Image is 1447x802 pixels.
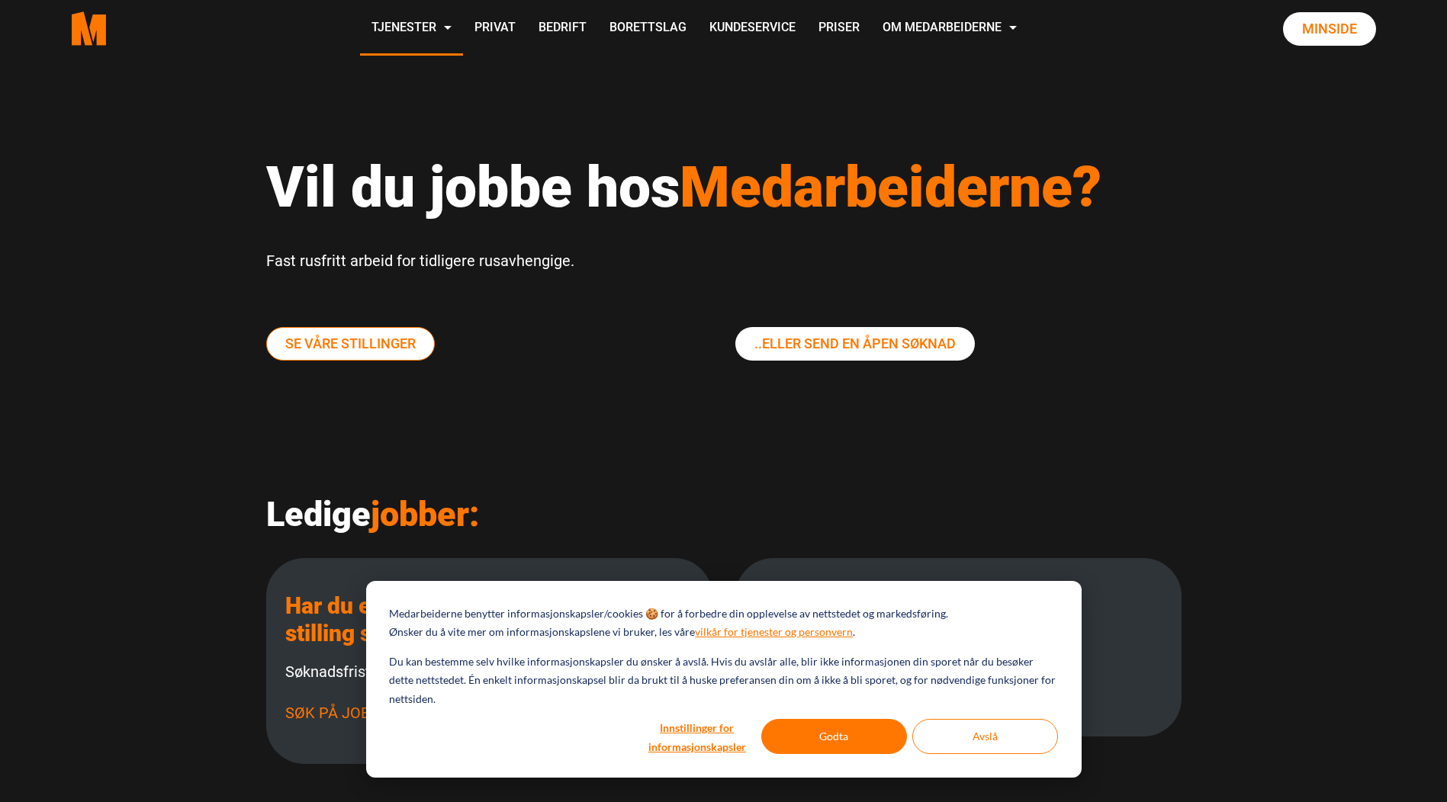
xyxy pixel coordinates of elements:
[463,2,527,56] a: Privat
[285,659,693,685] p: Søknadsfrist:...
[371,494,480,534] span: jobber:
[638,719,756,754] button: Innstillinger for informasjonskapsler
[266,248,1182,274] p: Fast rusfritt arbeid for tidligere rusavhengige.
[912,719,1058,754] button: Avslå
[389,653,1057,709] p: Du kan bestemme selv hvilke informasjonskapsler du ønsker å avslå. Hvis du avslår alle, blir ikke...
[735,327,975,361] a: ..eller send En Åpen søknad
[285,704,379,722] a: Søk på jobb
[1283,12,1376,46] a: Minside
[285,592,690,646] a: Les mer om Har du en sterk rygg og er rusfri? Ledig stilling som flytte- og sjuemedarbeider! main...
[360,2,463,56] a: Tjenester
[366,581,1082,778] div: Cookie banner
[527,2,598,56] a: Bedrift
[871,2,1028,56] a: Om Medarbeiderne
[680,153,1101,220] span: Medarbeiderne?
[389,623,855,642] p: Ønsker du å vite mer om informasjonskapslene vi bruker, les våre .
[807,2,871,56] a: Priser
[695,623,853,642] a: vilkår for tjenester og personvern
[266,152,1182,221] h1: Vil du jobbe hos
[266,494,1182,535] h2: Ledige
[698,2,807,56] a: Kundeservice
[389,605,948,624] p: Medarbeiderne benytter informasjonskapsler/cookies 🍪 for å forbedre din opplevelse av nettstedet ...
[598,2,698,56] a: Borettslag
[761,719,907,754] button: Godta
[266,327,435,361] a: Se våre stillinger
